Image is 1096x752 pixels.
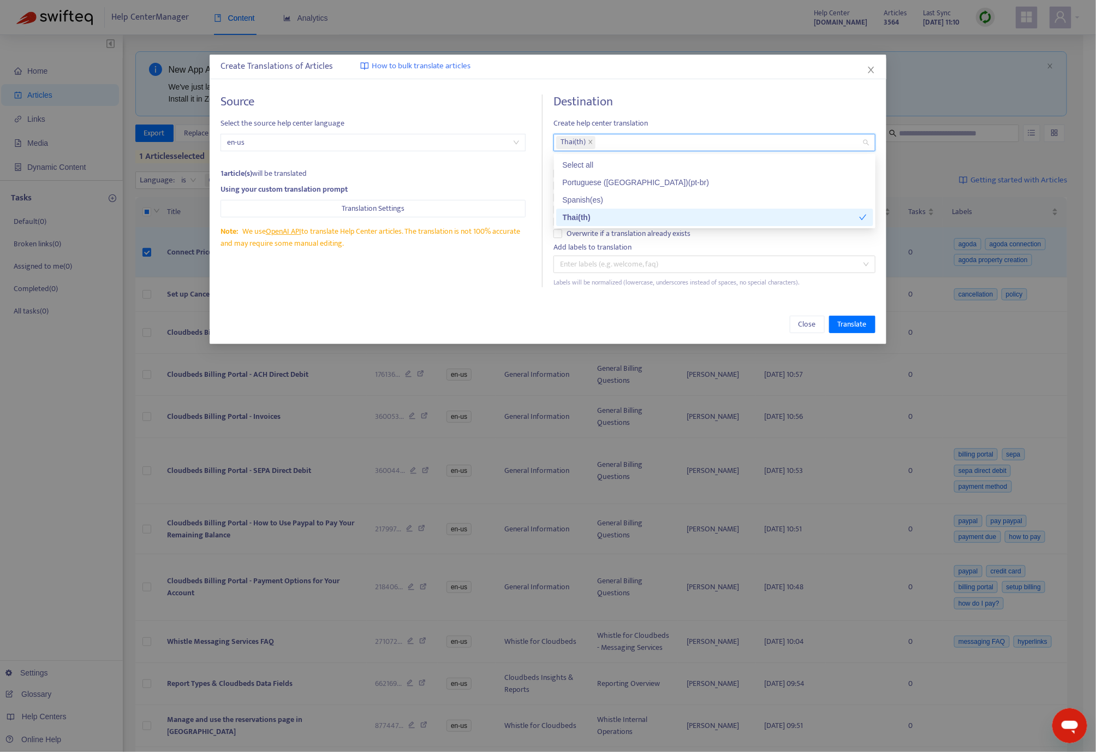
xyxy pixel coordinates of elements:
[865,64,877,76] button: Close
[221,183,526,196] div: Using your custom translation prompt
[563,194,867,206] div: Spanish ( es )
[227,134,519,151] span: en-us
[372,60,470,73] span: How to bulk translate articles
[221,226,526,250] div: We use to translate Help Center articles. The translation is not 100% accurate and may require so...
[266,225,301,238] a: OpenAI API
[563,176,867,188] div: Portuguese ([GEOGRAPHIC_DATA]) ( pt-br )
[859,214,867,221] span: check
[838,318,867,330] span: Translate
[221,167,252,180] strong: 1 article(s)
[553,94,875,109] h4: Destination
[588,139,593,146] span: close
[563,211,859,223] div: Thai ( th )
[829,316,875,333] button: Translate
[553,241,875,253] div: Add labels to translation
[221,200,526,217] button: Translation Settings
[553,117,875,129] span: Create help center translation
[360,60,470,73] a: How to bulk translate articles
[221,60,875,73] div: Create Translations of Articles
[563,159,867,171] div: Select all
[221,225,238,238] span: Note:
[342,203,404,215] span: Translation Settings
[1052,708,1087,743] iframe: Button to launch messaging window
[562,228,695,240] span: Overwrite if a translation already exists
[867,66,875,74] span: close
[221,117,526,129] span: Select the source help center language
[790,316,825,333] button: Close
[799,318,816,330] span: Close
[221,94,526,109] h4: Source
[221,168,526,180] div: will be translated
[556,156,873,174] div: Select all
[553,277,875,288] div: Labels will be normalized (lowercase, underscores instead of spaces, no special characters).
[561,136,586,149] span: Thai ( th )
[360,62,369,70] img: image-link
